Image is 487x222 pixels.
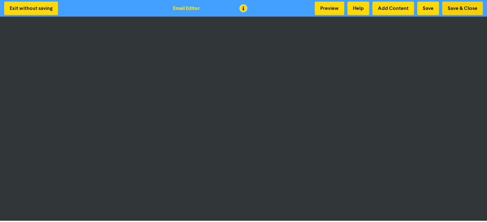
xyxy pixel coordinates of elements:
button: Help [347,2,369,15]
button: Preview [315,2,344,15]
div: Email Editor [173,4,200,12]
button: Save [417,2,439,15]
button: Add Content [372,2,414,15]
button: Exit without saving [4,2,58,15]
button: Save & Close [442,2,483,15]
